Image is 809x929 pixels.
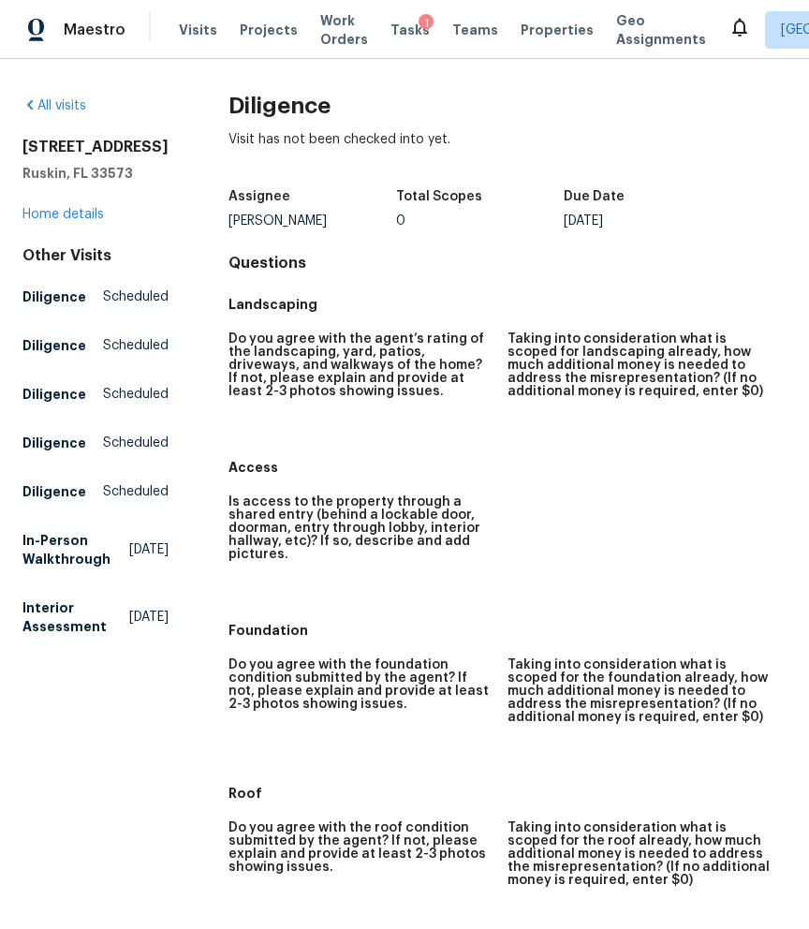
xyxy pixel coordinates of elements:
div: [PERSON_NAME] [228,214,396,228]
h5: In-Person Walkthrough [22,531,129,568]
span: Scheduled [103,385,169,404]
h5: Diligence [22,434,86,452]
h5: Assignee [228,190,290,203]
h5: Diligence [22,385,86,404]
a: DiligenceScheduled [22,475,169,509]
h5: Interior Assessment [22,598,129,636]
a: DiligenceScheduled [22,329,169,362]
a: Interior Assessment[DATE] [22,591,169,643]
div: 0 [396,214,564,228]
h5: Diligence [22,288,86,306]
h5: Access [228,458,787,477]
span: Work Orders [320,11,368,49]
h5: Do you agree with the agent’s rating of the landscaping, yard, patios, driveways, and walkways of... [228,332,493,398]
h2: Diligence [228,96,787,115]
span: Teams [452,21,498,39]
span: Projects [240,21,298,39]
h2: [STREET_ADDRESS] [22,138,169,156]
h5: Taking into consideration what is scoped for the roof already, how much additional money is neede... [507,821,772,887]
h5: Do you agree with the foundation condition submitted by the agent? If not, please explain and pro... [228,658,493,711]
span: Maestro [64,21,125,39]
span: Tasks [390,23,430,37]
h5: Do you agree with the roof condition submitted by the agent? If not, please explain and provide a... [228,821,493,874]
span: Properties [521,21,594,39]
a: Home details [22,208,104,221]
span: Visits [179,21,217,39]
h5: Ruskin, FL 33573 [22,164,169,183]
div: [DATE] [564,214,731,228]
a: All visits [22,99,86,112]
h5: Is access to the property through a shared entry (behind a lockable door, doorman, entry through ... [228,495,493,561]
span: [DATE] [129,540,169,559]
span: Geo Assignments [616,11,706,49]
a: DiligenceScheduled [22,426,169,460]
h5: Foundation [228,621,787,640]
h5: Landscaping [228,295,787,314]
div: Visit has not been checked into yet. [228,130,787,179]
h5: Due Date [564,190,625,203]
span: [DATE] [129,608,169,627]
div: Other Visits [22,246,169,265]
h5: Taking into consideration what is scoped for landscaping already, how much additional money is ne... [507,332,772,398]
h5: Diligence [22,336,86,355]
a: DiligenceScheduled [22,280,169,314]
span: Scheduled [103,434,169,452]
span: Scheduled [103,482,169,501]
h5: Total Scopes [396,190,482,203]
a: In-Person Walkthrough[DATE] [22,523,169,576]
span: Scheduled [103,288,169,306]
h5: Roof [228,784,787,803]
h4: Questions [228,254,787,273]
span: Scheduled [103,336,169,355]
a: DiligenceScheduled [22,377,169,411]
h5: Taking into consideration what is scoped for the foundation already, how much additional money is... [507,658,772,724]
div: 1 [419,14,434,33]
h5: Diligence [22,482,86,501]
